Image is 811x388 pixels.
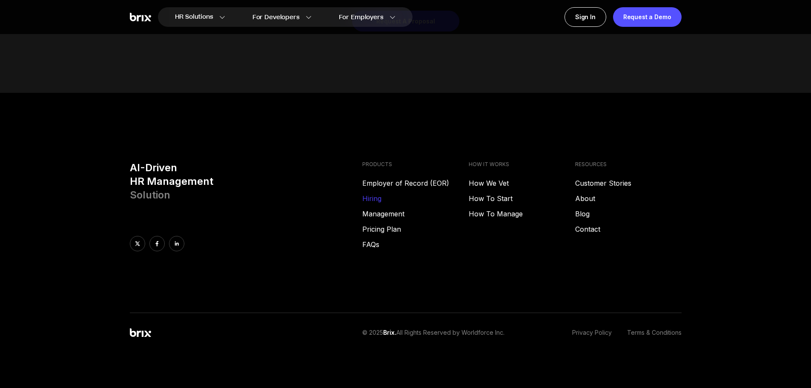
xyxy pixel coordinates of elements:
h4: PRODUCTS [362,161,469,168]
h3: AI-Driven HR Management [130,161,356,202]
img: Brix Logo [130,328,151,337]
a: Management [362,209,469,219]
h4: RESOURCES [575,161,682,168]
span: For Developers [252,13,300,22]
a: Hiring [362,193,469,204]
a: How We Vet [469,178,575,188]
a: Terms & Conditions [627,328,682,337]
span: Solution [130,189,170,201]
span: For Employers [339,13,384,22]
a: How To Start [469,193,575,204]
img: Brix Logo [130,13,151,22]
a: How To Manage [469,209,575,219]
a: Pricing Plan [362,224,469,234]
a: FAQs [362,239,469,250]
span: Brix. [383,329,396,336]
a: Customer Stories [575,178,682,188]
h4: HOW IT WORKS [469,161,575,168]
span: HR Solutions [175,10,213,24]
p: © 2025 All Rights Reserved by Worldforce Inc. [362,328,504,337]
a: Blog [575,209,682,219]
a: Contact [575,224,682,234]
a: Sign In [565,7,606,27]
a: About [575,193,682,204]
a: Request a Demo [613,7,682,27]
a: Employer of Record (EOR) [362,178,469,188]
a: Privacy Policy [572,328,612,337]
